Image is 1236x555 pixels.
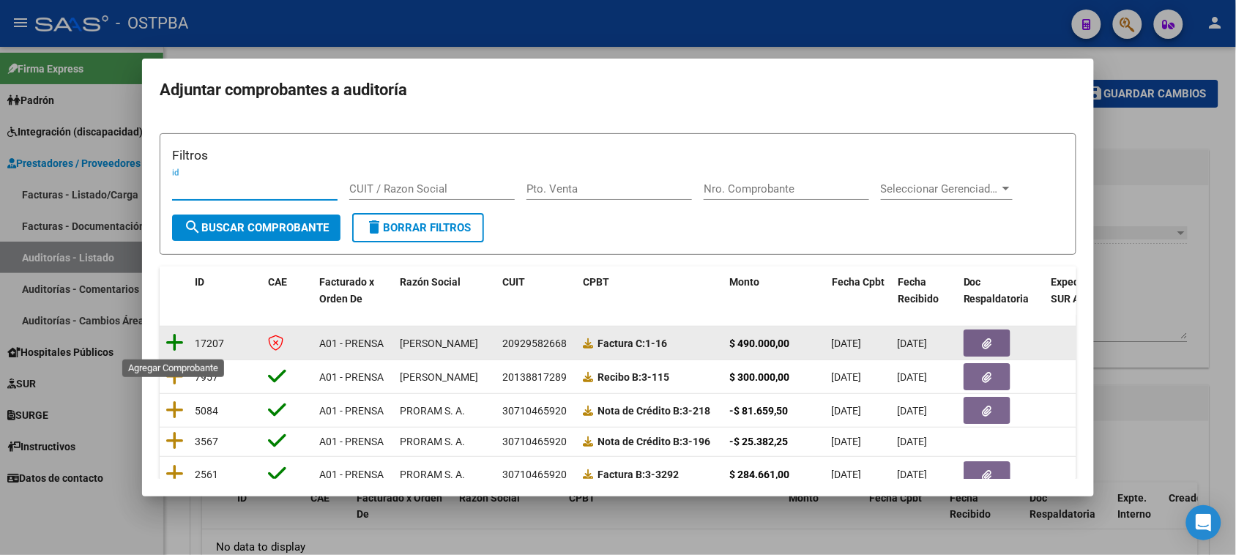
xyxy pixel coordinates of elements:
[195,371,218,383] span: 7957
[597,338,645,349] span: Factura C:
[400,403,465,420] div: PRORAM S. A.
[597,371,641,383] span: Recibo B:
[189,267,262,315] datatable-header-cell: ID
[268,276,287,288] span: CAE
[729,276,759,288] span: Monto
[502,371,567,383] span: 20138817289
[958,267,1046,315] datatable-header-cell: Doc Respaldatoria
[400,335,478,352] div: [PERSON_NAME]
[160,76,1076,104] h2: Adjuntar comprobantes a auditoría
[172,146,1064,165] h3: Filtros
[352,213,484,242] button: Borrar Filtros
[832,276,885,288] span: Fecha Cpbt
[502,436,567,447] span: 30710465920
[400,276,461,288] span: Razón Social
[898,371,928,383] span: [DATE]
[597,469,645,480] span: Factura B:
[400,369,478,386] div: [PERSON_NAME]
[319,276,374,305] span: Facturado x Orden De
[319,405,384,417] span: A01 - PRENSA
[832,371,862,383] span: [DATE]
[172,215,340,241] button: Buscar Comprobante
[502,405,567,417] span: 30710465920
[729,371,789,383] strong: $ 300.000,00
[898,338,928,349] span: [DATE]
[394,267,496,315] datatable-header-cell: Razón Social
[729,338,789,349] strong: $ 490.000,00
[729,469,789,480] strong: $ 284.661,00
[892,267,958,315] datatable-header-cell: Fecha Recibido
[502,338,567,349] span: 20929582668
[1051,276,1117,305] span: Expediente SUR Asociado
[826,267,892,315] datatable-header-cell: Fecha Cpbt
[832,338,862,349] span: [DATE]
[597,338,667,349] strong: 1-16
[319,436,384,447] span: A01 - PRENSA
[723,267,826,315] datatable-header-cell: Monto
[319,338,384,349] span: A01 - PRENSA
[195,469,218,480] span: 2561
[898,276,939,305] span: Fecha Recibido
[195,436,218,447] span: 3567
[195,405,218,417] span: 5084
[597,436,682,447] span: Nota de Crédito B:
[365,218,383,236] mat-icon: delete
[195,338,224,349] span: 17207
[597,405,682,417] span: Nota de Crédito B:
[729,405,788,417] strong: -$ 81.659,50
[597,405,710,417] strong: 3-218
[832,436,862,447] span: [DATE]
[577,267,723,315] datatable-header-cell: CPBT
[832,405,862,417] span: [DATE]
[184,218,201,236] mat-icon: search
[583,276,609,288] span: CPBT
[898,469,928,480] span: [DATE]
[319,469,384,480] span: A01 - PRENSA
[597,469,679,480] strong: 3-3292
[400,466,465,483] div: PRORAM S. A.
[964,276,1030,305] span: Doc Respaldatoria
[881,182,999,195] span: Seleccionar Gerenciador
[502,276,525,288] span: CUIT
[195,276,204,288] span: ID
[313,267,394,315] datatable-header-cell: Facturado x Orden De
[262,267,313,315] datatable-header-cell: CAE
[502,469,567,480] span: 30710465920
[1186,505,1221,540] div: Open Intercom Messenger
[365,221,471,234] span: Borrar Filtros
[184,221,329,234] span: Buscar Comprobante
[729,436,788,447] strong: -$ 25.382,25
[1046,267,1126,315] datatable-header-cell: Expediente SUR Asociado
[597,436,710,447] strong: 3-196
[496,267,577,315] datatable-header-cell: CUIT
[898,405,928,417] span: [DATE]
[319,371,384,383] span: A01 - PRENSA
[832,469,862,480] span: [DATE]
[898,436,928,447] span: [DATE]
[400,433,465,450] div: PRORAM S. A.
[597,371,669,383] strong: 3-115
